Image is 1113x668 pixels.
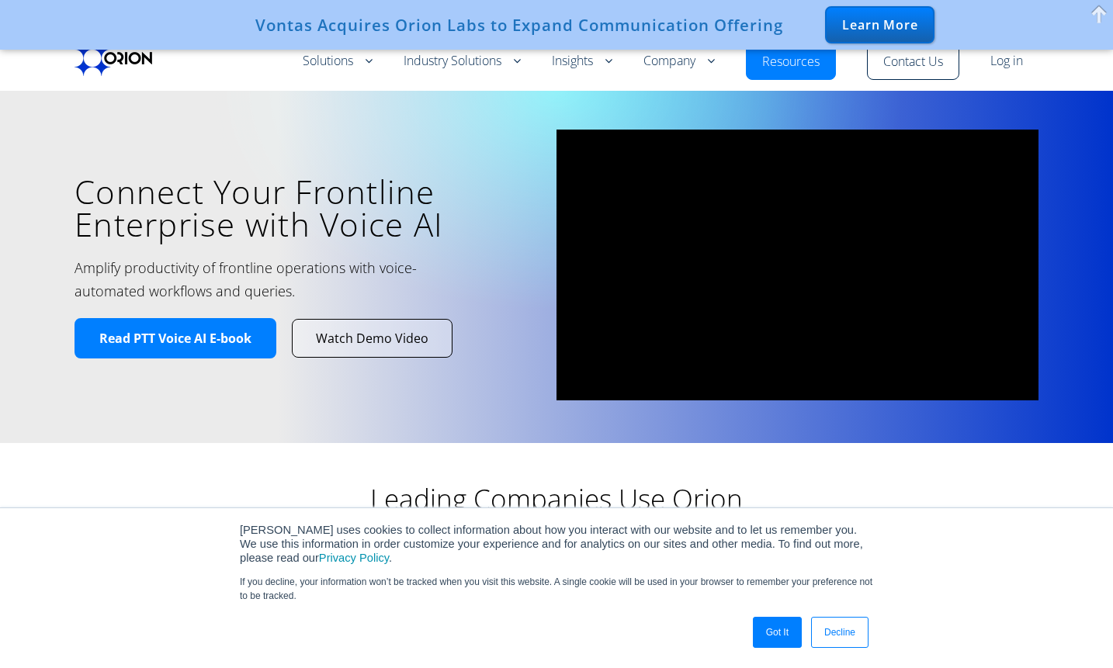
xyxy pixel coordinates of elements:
a: Got It [753,617,802,648]
iframe: Chat Widget [1035,594,1113,668]
div: Vontas Acquires Orion Labs to Expand Communication Offering [255,16,783,34]
a: Insights [552,52,612,71]
a: Read PTT Voice AI E-book [75,318,276,359]
a: Contact Us [883,53,943,71]
a: Solutions [303,52,373,71]
a: Decline [811,617,869,648]
span: [PERSON_NAME] uses cookies to collect information about how you interact with our website and to ... [240,524,863,564]
a: Log in [990,52,1023,71]
a: Privacy Policy [319,552,389,564]
h1: Connect Your Frontline Enterprise with Voice AI [75,175,533,241]
a: Industry Solutions [404,52,521,71]
a: Company [643,52,715,71]
span: Watch Demo Video [316,331,428,347]
div: Learn More [825,6,934,43]
a: Resources [762,53,820,71]
p: If you decline, your information won’t be tracked when you visit this website. A single cookie wi... [240,575,873,603]
iframe: vimeo Video Player [556,130,1038,400]
span: Read PTT Voice AI E-book [99,331,251,347]
h2: Amplify productivity of frontline operations with voice-automated workflows and queries. [75,256,479,303]
h2: Leading Companies Use Orion [246,482,867,516]
img: Orion labs Black logo [75,40,152,76]
a: Watch Demo Video [293,320,452,358]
